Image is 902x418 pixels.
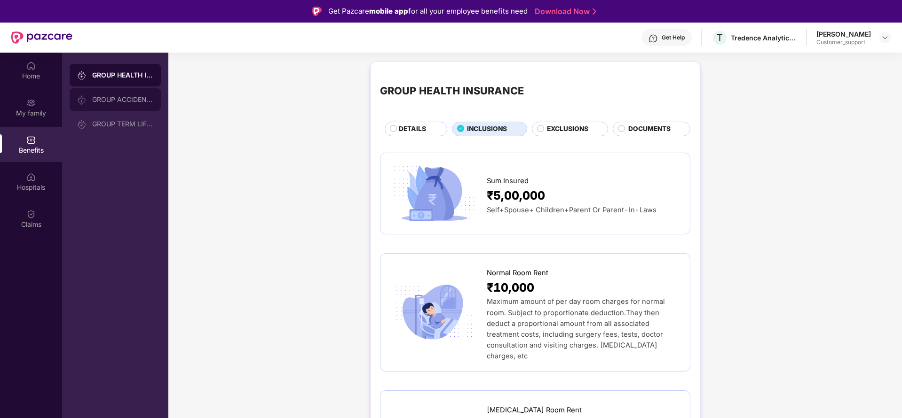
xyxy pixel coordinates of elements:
[487,186,545,205] span: ₹5,00,000
[92,70,153,80] div: GROUP HEALTH INSURANCE
[487,206,657,214] span: Self+Spouse+ Children+Parent Or Parent-In-Laws
[77,71,87,80] img: svg+xml;base64,PHN2ZyB3aWR0aD0iMjAiIGhlaWdodD0iMjAiIHZpZXdCb3g9IjAgMCAyMCAyMCIgZmlsbD0ibm9uZSIgeG...
[26,172,36,182] img: svg+xml;base64,PHN2ZyBpZD0iSG9zcGl0YWxzIiB4bWxucz0iaHR0cDovL3d3dy53My5vcmcvMjAwMC9zdmciIHdpZHRoPS...
[731,33,797,42] div: Tredence Analytics Solutions Private Limited
[328,6,528,17] div: Get Pazcare for all your employee benefits need
[11,31,72,44] img: New Pazcare Logo
[717,32,723,43] span: T
[467,124,507,134] span: INCLUSIONS
[487,176,529,186] span: Sum Insured
[369,7,408,15] strong: mobile app
[92,120,153,128] div: GROUP TERM LIFE INSURANCE
[662,34,685,41] div: Get Help
[92,96,153,103] div: GROUP ACCIDENTAL INSURANCE
[26,209,36,219] img: svg+xml;base64,PHN2ZyBpZD0iQ2xhaW0iIHhtbG5zPSJodHRwOi8vd3d3LnczLm9yZy8yMDAwL3N2ZyIgd2lkdGg9IjIwIi...
[312,7,322,16] img: Logo
[390,163,479,224] img: icon
[77,95,87,105] img: svg+xml;base64,PHN2ZyB3aWR0aD0iMjAiIGhlaWdodD0iMjAiIHZpZXdCb3g9IjAgMCAyMCAyMCIgZmlsbD0ibm9uZSIgeG...
[816,39,871,46] div: Customer_support
[535,7,593,16] a: Download Now
[390,281,479,343] img: icon
[26,61,36,70] img: svg+xml;base64,PHN2ZyBpZD0iSG9tZSIgeG1sbnM9Imh0dHA6Ly93d3cudzMub3JnLzIwMDAvc3ZnIiB3aWR0aD0iMjAiIG...
[487,405,582,416] span: [MEDICAL_DATA] Room Rent
[816,30,871,39] div: [PERSON_NAME]
[649,34,658,43] img: svg+xml;base64,PHN2ZyBpZD0iSGVscC0zMngzMiIgeG1sbnM9Imh0dHA6Ly93d3cudzMub3JnLzIwMDAvc3ZnIiB3aWR0aD...
[26,98,36,108] img: svg+xml;base64,PHN2ZyB3aWR0aD0iMjAiIGhlaWdodD0iMjAiIHZpZXdCb3g9IjAgMCAyMCAyMCIgZmlsbD0ibm9uZSIgeG...
[547,124,588,134] span: EXCLUSIONS
[881,34,889,41] img: svg+xml;base64,PHN2ZyBpZD0iRHJvcGRvd24tMzJ4MzIiIHhtbG5zPSJodHRwOi8vd3d3LnczLm9yZy8yMDAwL3N2ZyIgd2...
[399,124,426,134] span: DETAILS
[487,268,548,279] span: Normal Room Rent
[628,124,671,134] span: DOCUMENTS
[487,279,534,297] span: ₹10,000
[487,297,665,360] span: Maximum amount of per day room charges for normal room. Subject to proportionate deduction.They t...
[26,135,36,145] img: svg+xml;base64,PHN2ZyBpZD0iQmVuZWZpdHMiIHhtbG5zPSJodHRwOi8vd3d3LnczLm9yZy8yMDAwL3N2ZyIgd2lkdGg9Ij...
[593,7,596,16] img: Stroke
[77,120,87,129] img: svg+xml;base64,PHN2ZyB3aWR0aD0iMjAiIGhlaWdodD0iMjAiIHZpZXdCb3g9IjAgMCAyMCAyMCIgZmlsbD0ibm9uZSIgeG...
[380,83,524,99] div: GROUP HEALTH INSURANCE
